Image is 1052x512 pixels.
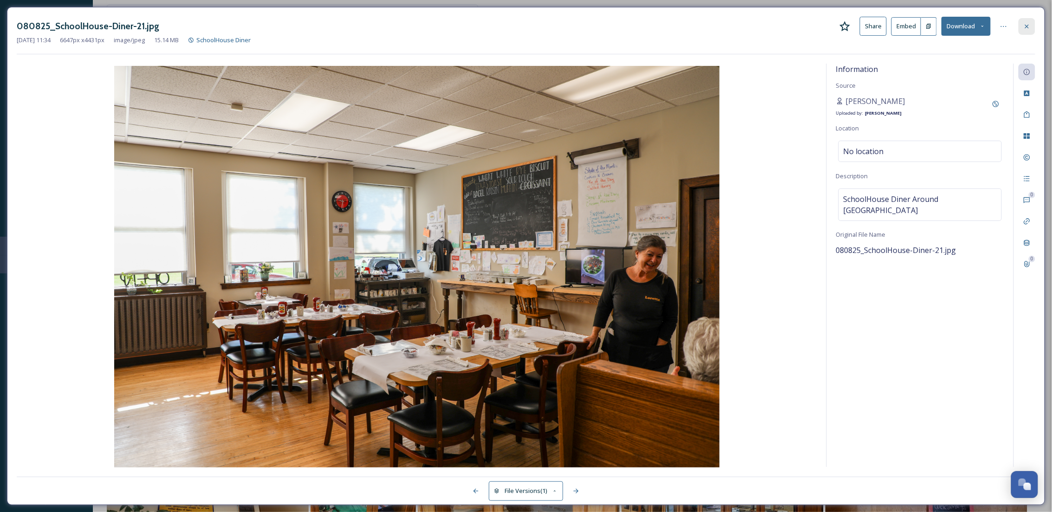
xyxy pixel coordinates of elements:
[17,36,51,45] span: [DATE] 11:34
[1011,471,1038,498] button: Open Chat
[114,36,145,45] span: image/jpeg
[836,230,886,239] span: Original File Name
[154,36,179,45] span: 15.14 MB
[836,64,878,74] span: Information
[17,66,817,469] img: 080825_SchoolHouse-Diner-21.jpg
[836,172,868,180] span: Description
[942,17,991,36] button: Download
[865,110,902,116] strong: [PERSON_NAME]
[844,146,884,157] span: No location
[196,36,251,44] span: SchoolHouse Diner
[489,481,563,500] button: File Versions(1)
[844,194,997,216] span: SchoolHouse Diner Around [GEOGRAPHIC_DATA]
[1029,256,1035,262] div: 0
[891,17,921,36] button: Embed
[836,245,956,255] span: 080825_SchoolHouse-Diner-21.jpg
[17,19,159,33] h3: 080825_SchoolHouse-Diner-21.jpg
[846,96,905,107] span: [PERSON_NAME]
[836,110,864,116] span: Uploaded by:
[1029,192,1035,198] div: 0
[836,81,856,90] span: Source
[60,36,104,45] span: 6647 px x 4431 px
[860,17,887,36] button: Share
[836,124,859,132] span: Location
